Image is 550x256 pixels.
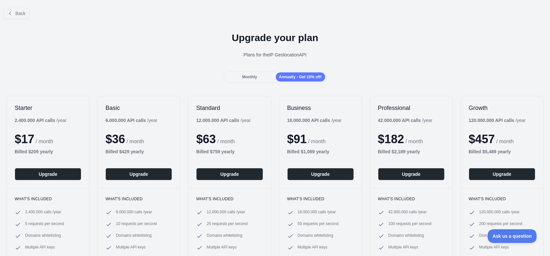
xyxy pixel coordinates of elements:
[378,117,432,124] div: / year
[378,132,404,146] span: $ 182
[378,118,421,123] b: 42.000.000 API calls
[488,229,537,243] iframe: Toggle Customer Support
[196,118,239,123] b: 12.000.000 API calls
[287,118,330,123] b: 18.000.000 API calls
[287,132,307,146] span: $ 91
[287,104,354,112] h2: Business
[196,132,216,146] span: $ 63
[378,104,445,112] h2: Professional
[196,104,263,112] h2: Standard
[287,117,342,124] div: / year
[196,117,251,124] div: / year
